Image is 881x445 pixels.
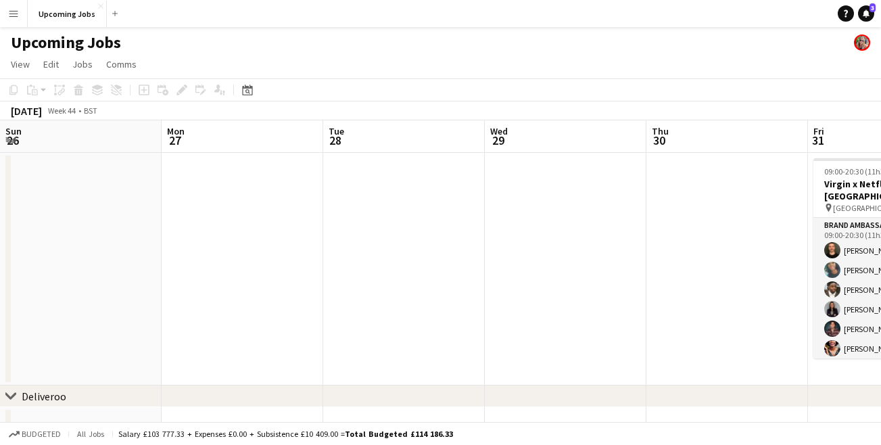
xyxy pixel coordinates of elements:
span: 28 [327,133,344,148]
button: Budgeted [7,427,63,442]
span: View [11,58,30,70]
span: Thu [652,125,669,137]
span: Total Budgeted £114 186.33 [345,429,453,439]
div: [DATE] [11,104,42,118]
span: 31 [811,133,824,148]
span: Edit [43,58,59,70]
span: Week 44 [45,106,78,116]
a: Comms [101,55,142,73]
span: Mon [167,125,185,137]
span: Budgeted [22,429,61,439]
a: Edit [38,55,64,73]
span: All jobs [74,429,107,439]
span: 29 [488,133,508,148]
a: 3 [858,5,874,22]
span: Tue [329,125,344,137]
h1: Upcoming Jobs [11,32,121,53]
a: View [5,55,35,73]
span: 3 [870,3,876,12]
a: Jobs [67,55,98,73]
span: 26 [3,133,22,148]
span: Wed [490,125,508,137]
div: Deliveroo [22,390,66,403]
span: Jobs [72,58,93,70]
span: Fri [813,125,824,137]
div: Salary £103 777.33 + Expenses £0.00 + Subsistence £10 409.00 = [118,429,453,439]
span: 30 [650,133,669,148]
span: 27 [165,133,185,148]
app-user-avatar: Jade Beasley [854,34,870,51]
span: Comms [106,58,137,70]
div: BST [84,106,97,116]
button: Upcoming Jobs [28,1,107,27]
span: Sun [5,125,22,137]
